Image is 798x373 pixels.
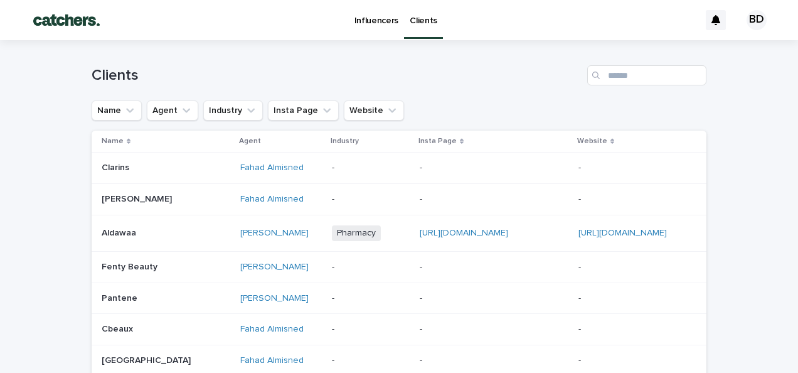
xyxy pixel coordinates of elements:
a: Fahad Almisned [240,324,304,335]
p: Industry [331,134,359,148]
p: Name [102,134,124,148]
p: - [578,259,583,273]
a: Fahad Almisned [240,163,304,173]
p: Cbeaux [102,322,136,335]
tr: AldawaaAldawaa [PERSON_NAME] Pharmacy[URL][DOMAIN_NAME][URL][DOMAIN_NAME] [92,215,706,251]
tr: CbeauxCbeaux Fahad Almisned --- -- [92,314,706,345]
h1: Clients [92,67,582,85]
a: Fahad Almisned [240,194,304,205]
tr: PantenePantene [PERSON_NAME] --- -- [92,283,706,314]
p: - [578,322,583,335]
p: - [420,353,425,366]
span: Pharmacy [332,225,381,241]
button: Industry [203,100,263,121]
p: - [332,324,409,335]
p: - [578,192,583,205]
p: - [420,192,425,205]
button: Insta Page [268,100,339,121]
p: - [420,322,425,335]
p: - [420,259,425,273]
p: Aldawaa [102,225,139,239]
img: v2itfyCJQeeYoQfrvWhc [25,8,108,33]
tr: ClarinsClarins Fahad Almisned --- -- [92,153,706,184]
p: - [578,160,583,173]
a: Fahad Almisned [240,355,304,366]
a: [PERSON_NAME] [240,228,309,239]
p: - [420,160,425,173]
p: [PERSON_NAME] [102,192,174,205]
p: Pantene [102,291,140,304]
a: [PERSON_NAME] [240,262,309,273]
div: BD [747,10,767,30]
p: - [578,353,583,366]
button: Agent [147,100,198,121]
p: [GEOGRAPHIC_DATA] [102,353,193,366]
a: [PERSON_NAME] [240,293,309,304]
p: Insta Page [418,134,457,148]
p: Fenty Beauty [102,259,160,273]
tr: [PERSON_NAME][PERSON_NAME] Fahad Almisned --- -- [92,184,706,215]
a: [URL][DOMAIN_NAME] [420,229,508,237]
p: - [420,291,425,304]
p: - [332,163,409,173]
button: Website [344,100,404,121]
a: [URL][DOMAIN_NAME] [578,229,667,237]
p: Clarins [102,160,132,173]
button: Name [92,100,142,121]
p: - [332,262,409,273]
p: - [332,293,409,304]
p: - [332,355,409,366]
p: Agent [239,134,261,148]
tr: Fenty BeautyFenty Beauty [PERSON_NAME] --- -- [92,251,706,283]
p: - [578,291,583,304]
input: Search [587,65,706,85]
p: - [332,194,409,205]
p: Website [577,134,607,148]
